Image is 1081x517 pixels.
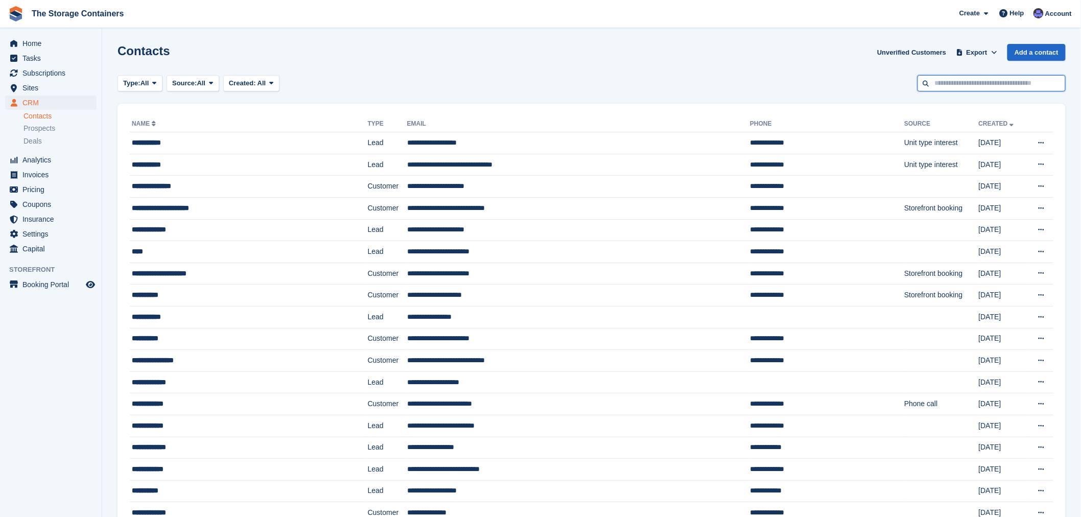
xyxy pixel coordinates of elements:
td: Lead [368,306,407,328]
span: All [257,79,266,87]
td: Lead [368,459,407,481]
td: [DATE] [979,437,1026,459]
td: [DATE] [979,480,1026,502]
span: Created: [229,79,256,87]
td: [DATE] [979,285,1026,307]
span: Help [1010,8,1024,18]
a: menu [5,277,97,292]
span: Tasks [22,51,84,65]
td: Lead [368,132,407,154]
a: Prospects [24,123,97,134]
td: Customer [368,350,407,372]
th: Phone [750,116,904,132]
td: Customer [368,393,407,415]
th: Source [904,116,978,132]
span: Source: [172,78,197,88]
td: Customer [368,285,407,307]
span: Settings [22,227,84,241]
td: [DATE] [979,306,1026,328]
td: [DATE] [979,241,1026,263]
h1: Contacts [118,44,170,58]
td: Lead [368,241,407,263]
a: Contacts [24,111,97,121]
span: All [140,78,149,88]
a: menu [5,182,97,197]
td: [DATE] [979,197,1026,219]
a: menu [5,66,97,80]
td: [DATE] [979,393,1026,415]
td: [DATE] [979,263,1026,285]
td: Storefront booking [904,197,978,219]
a: Created [979,120,1016,127]
th: Type [368,116,407,132]
span: Coupons [22,197,84,212]
a: menu [5,36,97,51]
td: Lead [368,371,407,393]
td: Lead [368,154,407,176]
td: [DATE] [979,154,1026,176]
td: [DATE] [979,132,1026,154]
td: [DATE] [979,415,1026,437]
td: Unit type interest [904,132,978,154]
td: [DATE] [979,459,1026,481]
td: Storefront booking [904,285,978,307]
span: Capital [22,242,84,256]
button: Source: All [167,75,219,92]
a: Preview store [84,278,97,291]
a: menu [5,96,97,110]
td: [DATE] [979,328,1026,350]
td: Lead [368,480,407,502]
td: [DATE] [979,350,1026,372]
a: menu [5,51,97,65]
td: Customer [368,197,407,219]
a: Add a contact [1007,44,1066,61]
a: menu [5,81,97,95]
a: menu [5,227,97,241]
span: Invoices [22,168,84,182]
td: Lead [368,219,407,241]
td: Lead [368,437,407,459]
a: menu [5,153,97,167]
span: Prospects [24,124,55,133]
a: Unverified Customers [873,44,950,61]
td: [DATE] [979,176,1026,198]
td: Phone call [904,393,978,415]
button: Export [954,44,999,61]
span: Booking Portal [22,277,84,292]
span: Analytics [22,153,84,167]
th: Email [407,116,750,132]
td: Storefront booking [904,263,978,285]
span: Storefront [9,265,102,275]
td: [DATE] [979,219,1026,241]
span: Insurance [22,212,84,226]
a: menu [5,242,97,256]
span: Subscriptions [22,66,84,80]
span: Create [959,8,980,18]
span: Home [22,36,84,51]
td: Unit type interest [904,154,978,176]
a: menu [5,197,97,212]
span: Sites [22,81,84,95]
span: Pricing [22,182,84,197]
a: Name [132,120,158,127]
span: Account [1045,9,1072,19]
img: stora-icon-8386f47178a22dfd0bd8f6a31ec36ba5ce8667c1dd55bd0f319d3a0aa187defe.svg [8,6,24,21]
a: menu [5,212,97,226]
span: All [197,78,206,88]
span: Deals [24,136,42,146]
span: Type: [123,78,140,88]
a: The Storage Containers [28,5,128,22]
td: [DATE] [979,371,1026,393]
button: Created: All [223,75,279,92]
img: Dan Excell [1033,8,1044,18]
a: Deals [24,136,97,147]
button: Type: All [118,75,162,92]
td: Lead [368,415,407,437]
td: Customer [368,176,407,198]
a: menu [5,168,97,182]
td: Customer [368,263,407,285]
span: Export [967,48,988,58]
span: CRM [22,96,84,110]
td: Customer [368,328,407,350]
